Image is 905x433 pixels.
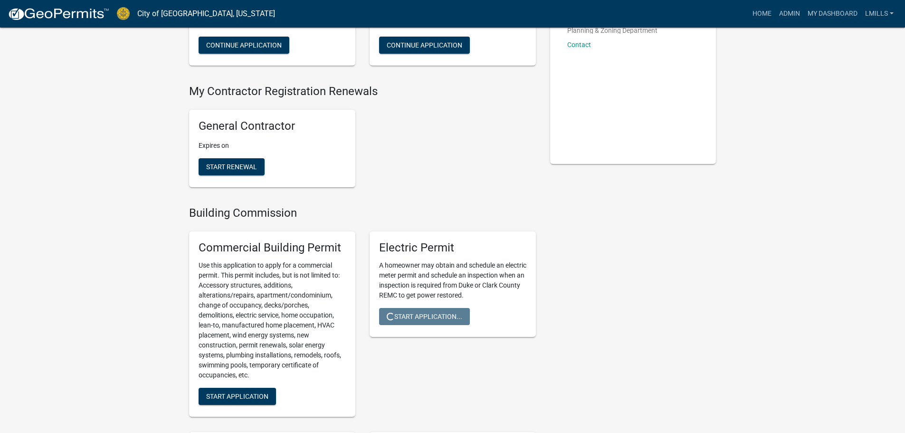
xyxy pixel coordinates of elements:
[117,7,130,20] img: City of Jeffersonville, Indiana
[804,5,861,23] a: My Dashboard
[189,85,536,98] h4: My Contractor Registration Renewals
[861,5,897,23] a: lmills
[749,5,775,23] a: Home
[379,37,470,54] button: Continue Application
[775,5,804,23] a: Admin
[199,158,265,175] button: Start Renewal
[206,392,268,400] span: Start Application
[189,206,536,220] h4: Building Commission
[189,85,536,195] wm-registration-list-section: My Contractor Registration Renewals
[379,260,526,300] p: A homeowner may obtain and schedule an electric meter permit and schedule an inspection when an i...
[206,163,257,171] span: Start Renewal
[199,37,289,54] button: Continue Application
[199,119,346,133] h5: General Contractor
[199,260,346,380] p: Use this application to apply for a commercial permit. This permit includes, but is not limited t...
[137,6,275,22] a: City of [GEOGRAPHIC_DATA], [US_STATE]
[567,27,657,34] p: Planning & Zoning Department
[379,308,470,325] button: Start Application...
[567,41,591,48] a: Contact
[199,388,276,405] button: Start Application
[387,312,462,320] span: Start Application...
[379,241,526,255] h5: Electric Permit
[199,141,346,151] p: Expires on
[199,241,346,255] h5: Commercial Building Permit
